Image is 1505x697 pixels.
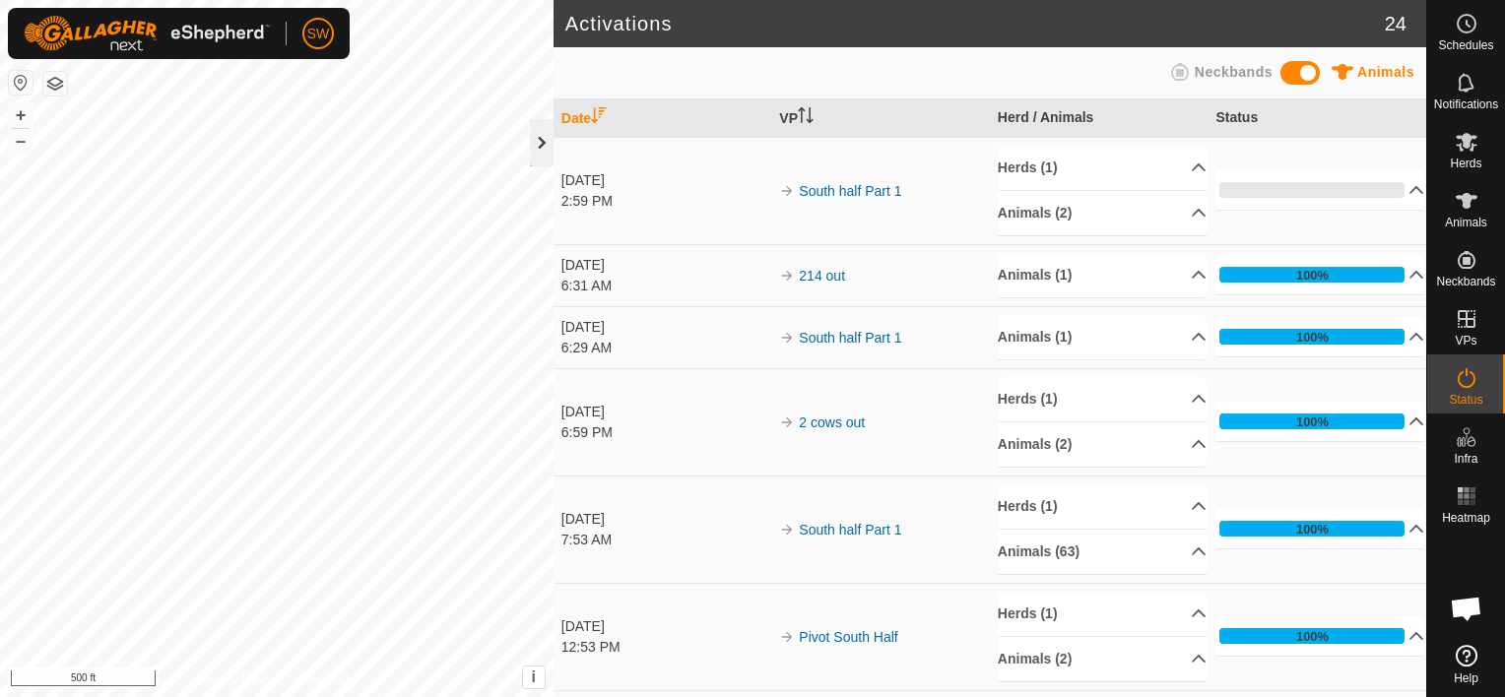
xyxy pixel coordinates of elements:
div: 100% [1296,627,1329,646]
div: 6:29 AM [561,338,770,358]
span: Help [1454,672,1478,684]
span: i [532,668,536,685]
div: 0% [1219,182,1405,198]
th: VP [771,99,990,138]
button: – [9,129,33,153]
div: 100% [1219,413,1405,429]
div: 100% [1219,521,1405,537]
div: 6:31 AM [561,276,770,296]
img: Gallagher Logo [24,16,270,51]
p-accordion-header: 0% [1215,170,1424,210]
a: 214 out [799,268,845,284]
div: 100% [1296,412,1329,431]
span: Neckbands [1195,64,1273,80]
span: 24 [1385,9,1407,38]
img: arrow [779,414,795,430]
a: Open chat [1437,579,1496,638]
span: Heatmap [1442,512,1490,524]
p-accordion-header: Herds (1) [998,377,1207,421]
p-accordion-header: Animals (63) [998,530,1207,574]
div: [DATE] [561,255,770,276]
button: i [523,666,545,688]
div: 100% [1219,329,1405,345]
span: Animals [1357,64,1414,80]
div: [DATE] [561,317,770,338]
div: 100% [1296,520,1329,539]
button: Map Layers [43,72,67,95]
a: 2 cows out [799,414,865,430]
span: Neckbands [1436,276,1495,287]
div: 100% [1219,267,1405,283]
div: 100% [1219,628,1405,644]
th: Herd / Animals [990,99,1209,138]
a: Privacy Policy [199,671,273,689]
span: Schedules [1438,39,1493,51]
div: 2:59 PM [561,191,770,212]
div: [DATE] [561,616,770,637]
p-accordion-header: Herds (1) [998,592,1207,636]
a: Pivot South Half [799,629,897,645]
p-accordion-header: 100% [1215,509,1424,548]
img: arrow [779,268,795,284]
div: 12:53 PM [561,637,770,658]
p-accordion-header: 100% [1215,255,1424,294]
span: SW [307,24,330,44]
a: South half Part 1 [799,330,901,346]
p-accordion-header: 100% [1215,402,1424,441]
img: arrow [779,522,795,538]
p-accordion-header: Animals (2) [998,422,1207,467]
span: Animals [1445,217,1487,228]
p-accordion-header: Animals (2) [998,637,1207,681]
p-sorticon: Activate to sort [591,110,607,126]
span: Status [1449,394,1482,406]
p-accordion-header: 100% [1215,616,1424,656]
a: South half Part 1 [799,522,901,538]
div: [DATE] [561,509,770,530]
p-sorticon: Activate to sort [798,110,814,126]
p-accordion-header: Herds (1) [998,146,1207,190]
p-accordion-header: 100% [1215,317,1424,356]
th: Status [1208,99,1426,138]
div: [DATE] [561,170,770,191]
button: + [9,103,33,127]
div: 7:53 AM [561,530,770,550]
h2: Activations [565,12,1385,35]
img: arrow [779,330,795,346]
a: South half Part 1 [799,183,901,199]
button: Reset Map [9,71,33,95]
span: VPs [1455,335,1476,347]
span: Infra [1454,453,1477,465]
div: 100% [1296,266,1329,285]
div: 100% [1296,328,1329,347]
p-accordion-header: Animals (2) [998,191,1207,235]
a: Help [1427,637,1505,692]
img: arrow [779,629,795,645]
div: [DATE] [561,402,770,422]
img: arrow [779,183,795,199]
p-accordion-header: Animals (1) [998,315,1207,359]
span: Herds [1450,158,1481,169]
p-accordion-header: Animals (1) [998,253,1207,297]
span: Notifications [1434,98,1498,110]
p-accordion-header: Herds (1) [998,484,1207,529]
a: Contact Us [296,671,355,689]
th: Date [554,99,772,138]
div: 6:59 PM [561,422,770,443]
